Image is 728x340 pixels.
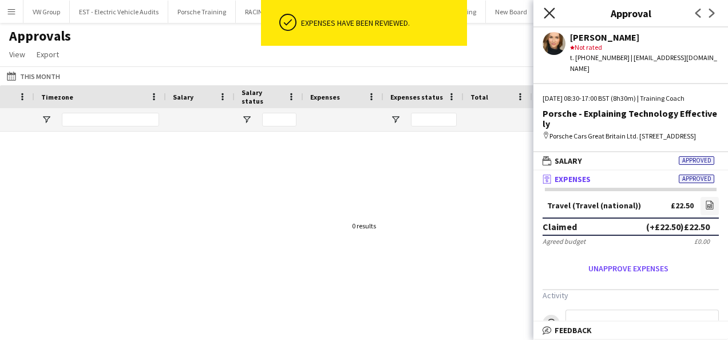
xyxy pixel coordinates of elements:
a: Export [32,47,64,62]
input: Expenses status Filter Input [411,113,457,126]
div: £0.00 [694,237,710,246]
button: Open Filter Menu [41,114,52,125]
mat-expansion-panel-header: ExpensesApproved [533,171,728,188]
h3: Approval [533,6,728,21]
div: Travel (Travel (national)) [547,201,641,210]
h3: Activity [543,290,719,301]
button: VW Group [23,1,70,23]
button: Open Filter Menu [242,114,252,125]
mat-expansion-panel-header: Feedback [533,322,728,339]
span: View [9,49,25,60]
span: Approved [679,175,714,183]
span: Expenses [310,93,340,101]
div: Porsche Cars Great Britain Ltd. [STREET_ADDRESS] [543,131,719,141]
mat-expansion-panel-header: SalaryApproved [533,152,728,169]
span: Export [37,49,59,60]
div: [PERSON_NAME] [570,32,719,42]
div: Not rated [570,42,719,53]
span: Feedback [555,325,592,335]
div: 0 results [352,222,376,230]
div: Agreed budget [543,237,585,246]
span: Approved [679,156,714,165]
span: Timezone [41,93,73,101]
div: Expenses have been reviewed. [301,18,462,28]
div: (+£22.50) £22.50 [646,221,710,232]
span: Salary [555,156,582,166]
div: t. [PHONE_NUMBER] | [EMAIL_ADDRESS][DOMAIN_NAME] [570,53,719,73]
button: Unapprove expenses [543,259,714,278]
span: Total [470,93,488,101]
div: Claimed [543,221,577,232]
button: EST - Electric Vehicle Audits [70,1,168,23]
button: Open Filter Menu [390,114,401,125]
button: RACING LINE [236,1,291,23]
input: Salary status Filter Input [262,113,296,126]
button: Porsche Training [168,1,236,23]
button: This Month [5,69,62,83]
a: View [5,47,30,62]
div: £22.50 [671,201,694,210]
span: Salary status [242,88,283,105]
span: Expenses [555,174,591,184]
button: New Board [486,1,537,23]
div: [DATE] 08:30-17:00 BST (8h30m) | Training Coach [543,93,719,104]
span: Salary [173,93,193,101]
input: Timezone Filter Input [62,113,159,126]
div: Porsche - Explaining Technology Effectively [543,108,719,129]
span: Expenses status [390,93,443,101]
